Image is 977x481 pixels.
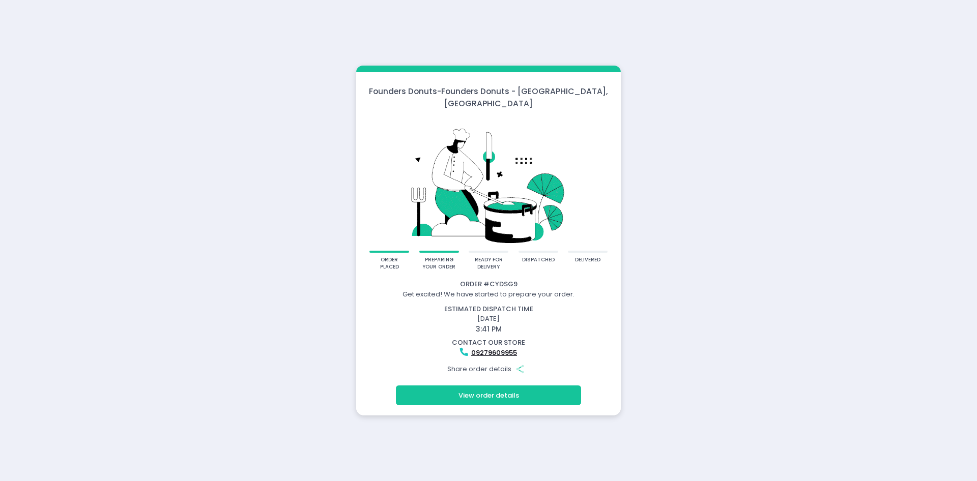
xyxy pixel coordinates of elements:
div: Founders Donuts - Founders Donuts - [GEOGRAPHIC_DATA], [GEOGRAPHIC_DATA] [356,85,621,109]
button: View order details [396,385,581,405]
div: dispatched [522,256,555,264]
div: Get excited! We have started to prepare your order. [358,289,619,299]
div: delivered [575,256,600,264]
div: Order # CYDSG9 [358,279,619,289]
div: estimated dispatch time [358,304,619,314]
img: talkie [369,116,608,251]
div: Share order details [358,359,619,379]
a: 09279609955 [471,348,517,357]
div: ready for delivery [472,256,505,271]
div: [DATE] [352,304,626,335]
div: preparing your order [422,256,455,271]
span: 3:41 PM [476,324,502,334]
div: contact our store [358,338,619,348]
div: order placed [373,256,406,271]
